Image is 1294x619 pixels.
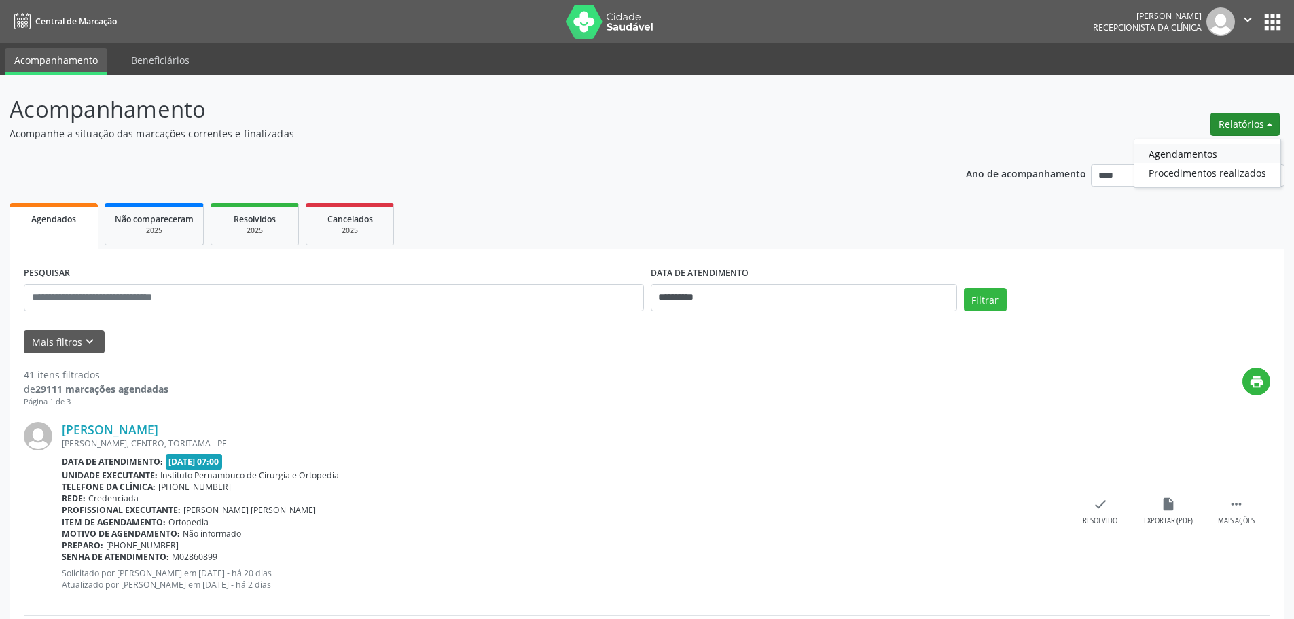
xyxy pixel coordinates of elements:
[10,10,117,33] a: Central de Marcação
[166,454,223,470] span: [DATE] 07:00
[1261,10,1284,34] button: apps
[172,551,217,563] span: M02860899
[35,16,117,27] span: Central de Marcação
[160,470,339,481] span: Instituto Pernambuco de Cirurgia e Ortopedia
[122,48,199,72] a: Beneficiários
[316,226,384,236] div: 2025
[115,226,194,236] div: 2025
[24,382,168,396] div: de
[10,92,902,126] p: Acompanhamento
[964,288,1007,311] button: Filtrar
[106,540,179,551] span: [PHONE_NUMBER]
[1249,374,1264,389] i: print
[168,516,209,528] span: Ortopedia
[1161,497,1176,512] i: insert_drive_file
[62,516,166,528] b: Item de agendamento:
[31,213,76,225] span: Agendados
[82,334,97,349] i: keyboard_arrow_down
[24,422,52,450] img: img
[62,438,1066,449] div: [PERSON_NAME], CENTRO, TORITAMA - PE
[1083,516,1117,526] div: Resolvido
[966,164,1086,181] p: Ano de acompanhamento
[221,226,289,236] div: 2025
[1206,7,1235,36] img: img
[1134,144,1280,163] a: Agendamentos
[158,481,231,493] span: [PHONE_NUMBER]
[35,383,168,395] strong: 29111 marcações agendadas
[10,126,902,141] p: Acompanhe a situação das marcações correntes e finalizadas
[1134,163,1280,182] a: Procedimentos realizados
[327,213,373,225] span: Cancelados
[24,368,168,382] div: 41 itens filtrados
[62,470,158,481] b: Unidade executante:
[62,528,180,540] b: Motivo de agendamento:
[1093,10,1202,22] div: [PERSON_NAME]
[62,456,163,467] b: Data de atendimento:
[651,263,749,284] label: DATA DE ATENDIMENTO
[1210,113,1280,136] button: Relatórios
[234,213,276,225] span: Resolvidos
[1093,497,1108,512] i: check
[115,213,194,225] span: Não compareceram
[1235,7,1261,36] button: 
[62,540,103,551] b: Preparo:
[1093,22,1202,33] span: Recepcionista da clínica
[62,481,156,493] b: Telefone da clínica:
[62,504,181,516] b: Profissional executante:
[1218,516,1255,526] div: Mais ações
[5,48,107,75] a: Acompanhamento
[1242,368,1270,395] button: print
[62,567,1066,590] p: Solicitado por [PERSON_NAME] em [DATE] - há 20 dias Atualizado por [PERSON_NAME] em [DATE] - há 2...
[62,551,169,563] b: Senha de atendimento:
[62,493,86,504] b: Rede:
[1240,12,1255,27] i: 
[88,493,139,504] span: Credenciada
[24,396,168,408] div: Página 1 de 3
[1144,516,1193,526] div: Exportar (PDF)
[1134,139,1281,188] ul: Relatórios
[183,504,316,516] span: [PERSON_NAME] [PERSON_NAME]
[24,330,105,354] button: Mais filtroskeyboard_arrow_down
[62,422,158,437] a: [PERSON_NAME]
[24,263,70,284] label: PESQUISAR
[183,528,241,540] span: Não informado
[1229,497,1244,512] i: 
